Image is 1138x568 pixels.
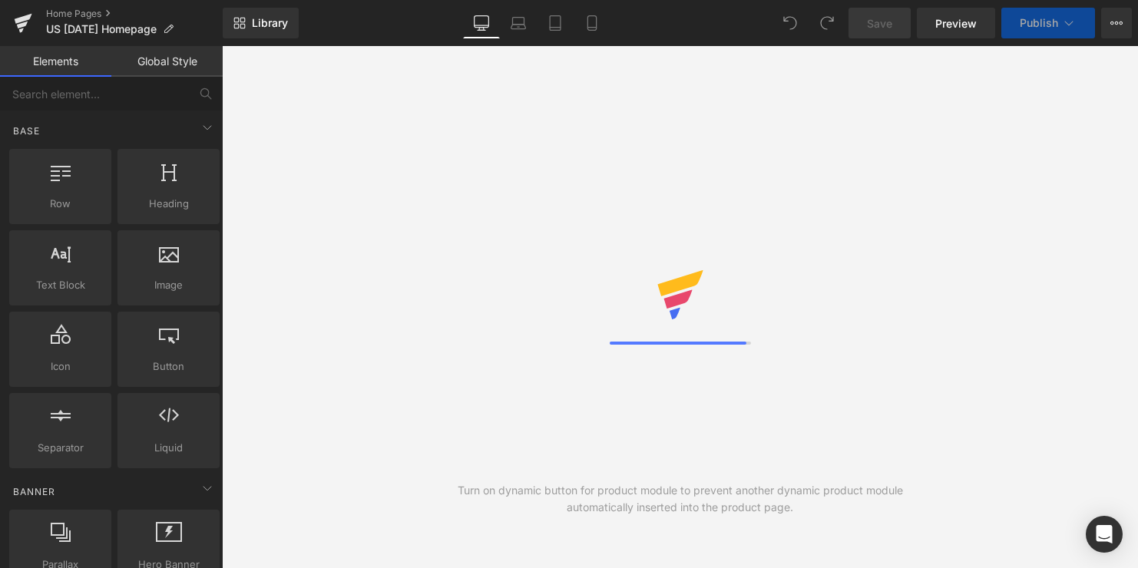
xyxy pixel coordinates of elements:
span: Library [252,16,288,30]
button: Publish [1001,8,1095,38]
span: Banner [12,484,57,499]
span: US [DATE] Homepage [46,23,157,35]
span: Base [12,124,41,138]
span: Icon [14,358,107,375]
a: New Library [223,8,299,38]
a: Tablet [537,8,574,38]
span: Preview [935,15,977,31]
span: Row [14,196,107,212]
span: Image [122,277,215,293]
span: Publish [1020,17,1058,29]
a: Laptop [500,8,537,38]
span: Liquid [122,440,215,456]
span: Text Block [14,277,107,293]
div: Turn on dynamic button for product module to prevent another dynamic product module automatically... [451,482,909,516]
a: Preview [917,8,995,38]
button: Redo [812,8,842,38]
button: Undo [775,8,806,38]
a: Global Style [111,46,223,77]
span: Heading [122,196,215,212]
button: More [1101,8,1132,38]
a: Desktop [463,8,500,38]
span: Separator [14,440,107,456]
span: Button [122,358,215,375]
span: Save [867,15,892,31]
a: Mobile [574,8,610,38]
div: Open Intercom Messenger [1086,516,1123,553]
a: Home Pages [46,8,223,20]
